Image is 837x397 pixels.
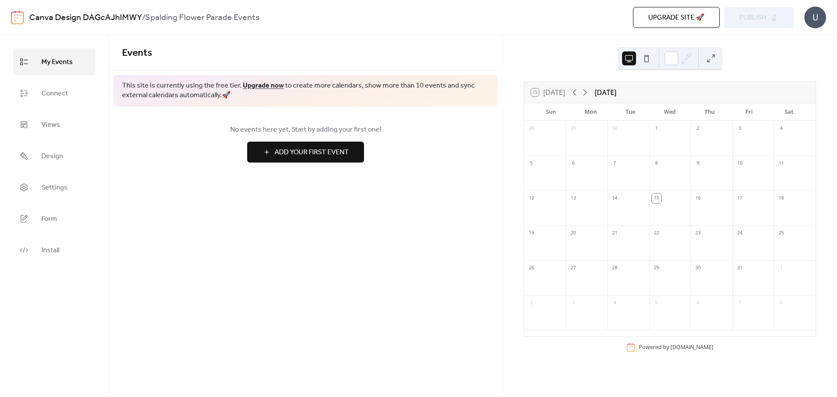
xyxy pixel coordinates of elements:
span: Events [122,44,152,63]
div: 8 [776,298,786,308]
div: 5 [527,159,536,168]
button: Upgrade site 🚀 [633,7,720,28]
div: 26 [527,263,536,273]
div: 1 [652,124,661,133]
div: 5 [652,298,661,308]
div: Tue [610,103,650,121]
div: 15 [652,193,661,203]
div: 29 [568,124,578,133]
div: 6 [693,298,703,308]
div: 3 [568,298,578,308]
div: 12 [527,193,536,203]
div: 20 [568,228,578,238]
div: Sat [769,103,809,121]
span: Add Your First Event [275,147,349,158]
span: This site is currently using the free tier. to create more calendars, show more than 10 events an... [122,81,489,101]
div: Fri [729,103,769,121]
span: My Events [41,55,73,69]
div: 30 [610,124,619,133]
a: Design [13,143,95,170]
div: 2 [693,124,703,133]
a: Upgrade now [243,79,284,92]
div: 29 [652,263,661,273]
span: Connect [41,87,68,101]
div: 14 [610,193,619,203]
div: 10 [735,159,745,168]
a: Install [13,237,95,264]
div: 4 [776,124,786,133]
div: Powered by [639,343,713,351]
img: logo [11,10,24,24]
div: 30 [693,263,703,273]
div: 17 [735,193,745,203]
span: Settings [41,181,68,195]
div: 8 [652,159,661,168]
div: Mon [571,103,610,121]
div: [DATE] [595,87,616,98]
b: Spalding Flower Parade Events [145,10,259,26]
div: 7 [735,298,745,308]
div: 11 [776,159,786,168]
a: Settings [13,174,95,201]
div: 16 [693,193,703,203]
div: 9 [693,159,703,168]
div: 1 [776,263,786,273]
span: Upgrade site 🚀 [648,13,704,23]
a: Canva Design DAGcAJhIMWY [29,10,142,26]
div: 13 [568,193,578,203]
button: Add Your First Event [247,142,364,163]
div: Sun [531,103,571,121]
div: 23 [693,228,703,238]
div: 6 [568,159,578,168]
a: Connect [13,80,95,107]
a: Add Your First Event [122,142,489,163]
span: Form [41,212,57,226]
div: 2 [527,298,536,308]
div: 7 [610,159,619,168]
div: U [804,7,826,28]
div: 25 [776,228,786,238]
div: 28 [610,263,619,273]
div: 3 [735,124,745,133]
div: 31 [735,263,745,273]
div: Wed [650,103,690,121]
span: Design [41,149,63,163]
span: Install [41,244,59,258]
div: 27 [568,263,578,273]
span: Views [41,118,60,132]
a: [DOMAIN_NAME] [670,343,713,351]
span: No events here yet. Start by adding your first one! [122,125,489,135]
a: My Events [13,48,95,75]
div: 22 [652,228,661,238]
div: 24 [735,228,745,238]
div: 21 [610,228,619,238]
b: / [142,10,145,26]
div: 28 [527,124,536,133]
div: 19 [527,228,536,238]
div: 18 [776,193,786,203]
a: Views [13,111,95,138]
div: Thu [690,103,729,121]
a: Form [13,205,95,232]
div: 4 [610,298,619,308]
